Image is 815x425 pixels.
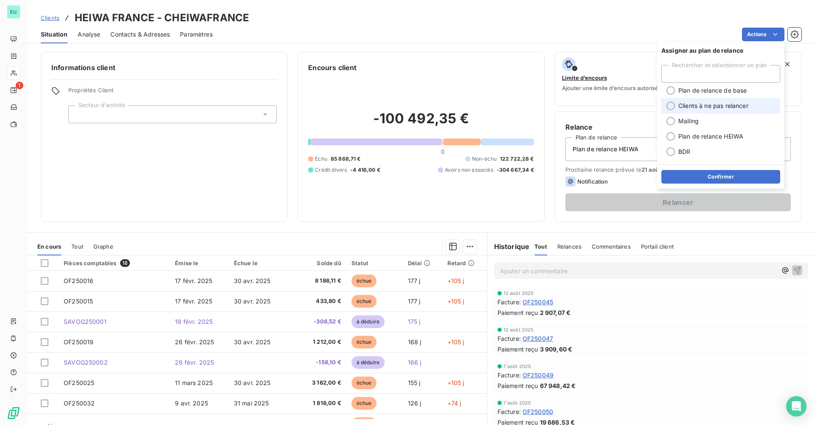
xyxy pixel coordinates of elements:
span: -4 416,00 € [350,166,380,174]
h3: HEIWA FRANCE - CHEIWAFRANCE [75,10,249,25]
span: -304 667,34 € [497,166,534,174]
a: 1 [7,83,20,97]
img: Logo LeanPay [7,406,20,420]
span: à déduire [351,356,385,369]
span: Paiement reçu [497,345,538,354]
span: échue [351,275,377,287]
span: 18 [120,259,130,267]
span: 2 907,07 € [540,308,571,317]
span: 8 186,11 € [291,277,341,285]
span: échue [351,397,377,410]
span: 7 août 2025 [503,400,531,405]
div: Retard [447,260,482,266]
button: Limite d’encoursAjouter une limite d’encours autorisé [555,52,676,106]
span: +74 j [447,399,461,407]
span: Échu [315,155,327,163]
span: 175 j [408,318,421,325]
span: Analyse [78,30,100,39]
span: 1 818,00 € [291,399,341,408]
span: OF250049 [523,371,554,380]
span: 67 948,42 € [540,381,576,390]
div: Échue le [234,260,281,266]
span: 19 févr. 2025 [175,318,213,325]
span: 177 j [408,297,421,305]
span: Facture : [497,334,521,343]
span: 30 avr. 2025 [234,297,271,305]
span: OF250019 [64,338,93,346]
span: Facture : [497,371,521,380]
span: Tout [71,243,83,250]
span: Crédit divers [315,166,347,174]
span: Commentaires [592,243,631,250]
span: 3 162,00 € [291,379,341,387]
span: 12 août 2025 [503,291,534,296]
span: Relances [557,243,582,250]
div: Pièces comptables [64,259,165,267]
span: OF250045 [523,297,553,306]
span: 166 j [408,359,422,366]
span: Contacts & Adresses [110,30,170,39]
span: -158,10 € [291,358,341,367]
span: Notification [577,178,608,185]
span: Plan de relance HEIWA [678,132,743,141]
span: Paramètres [180,30,213,39]
span: 1 [16,82,23,89]
button: Confirmer [661,170,780,184]
span: 21 août 2025 [641,166,677,173]
span: Prochaine relance prévue le [565,166,791,173]
span: 17 févr. 2025 [175,277,212,284]
span: 30 avr. 2025 [234,277,271,284]
span: OF250016 [64,277,93,284]
input: Ajouter une valeur [76,110,82,118]
span: 126 j [408,399,422,407]
span: Propriétés Client [68,87,277,99]
span: échue [351,377,377,389]
span: +105 j [447,379,464,386]
span: OF250015 [64,297,93,305]
span: Assigner au plan de relance [657,41,784,60]
span: OF250050 [523,407,553,416]
span: 433,80 € [291,297,341,306]
span: 31 mai 2025 [234,399,269,407]
span: Clients [41,14,59,21]
span: Portail client [641,243,674,250]
span: Paiement reçu [497,308,538,317]
span: BDR [678,147,690,156]
div: EU [7,5,20,19]
span: Tout [534,243,547,250]
span: SAVOG250001 [64,318,107,325]
h6: Historique [487,241,530,252]
span: 30 avr. 2025 [234,338,271,346]
span: OF250032 [64,399,95,407]
span: 122 722,28 € [500,155,534,163]
h2: -100 492,35 € [308,110,534,136]
span: 7 août 2025 [503,364,531,369]
span: 11 mars 2025 [175,379,213,386]
button: Actions [742,28,784,41]
span: +105 j [447,297,464,305]
span: 12 août 2025 [503,327,534,332]
span: 9 avr. 2025 [175,399,208,407]
span: Clients à ne pas relancer [678,102,748,110]
div: Solde dû [291,260,341,266]
span: SAVOG250002 [64,359,108,366]
span: à déduire [351,315,385,328]
h6: Relance [565,122,791,132]
div: Open Intercom Messenger [786,396,807,416]
span: 30 avr. 2025 [234,379,271,386]
span: 28 févr. 2025 [175,359,214,366]
button: Relancer [565,193,791,211]
span: Paiement reçu [497,381,538,390]
span: OF250047 [523,334,553,343]
span: 85 868,71 € [331,155,361,163]
span: Plan de relance HEIWA [573,145,638,153]
span: +105 j [447,277,464,284]
span: échue [351,295,377,308]
span: échue [351,336,377,348]
span: Mailing [678,117,699,125]
span: Facture : [497,407,521,416]
h6: Encours client [308,62,357,73]
span: Situation [41,30,67,39]
span: 177 j [408,277,421,284]
div: Statut [351,260,398,266]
